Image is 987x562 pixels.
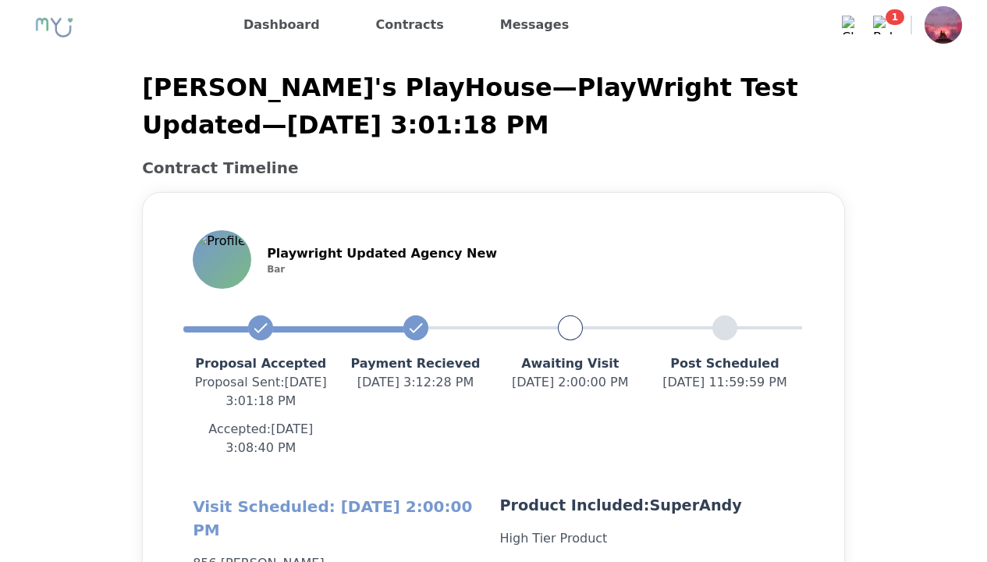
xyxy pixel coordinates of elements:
[886,9,904,25] span: 1
[183,354,338,373] p: Proposal Accepted
[648,373,802,392] p: [DATE] 11:59:59 PM
[925,6,962,44] img: Profile
[648,354,802,373] p: Post Scheduled
[370,12,450,37] a: Contracts
[142,156,845,180] h2: Contract Timeline
[842,16,861,34] img: Chat
[267,263,497,276] p: Bar
[338,354,492,373] p: Payment Recieved
[500,529,794,548] p: High Tier Product
[194,232,250,287] img: Profile
[142,69,845,144] p: [PERSON_NAME]'s PlayHouse — PlayWright Test Updated — [DATE] 3:01:18 PM
[873,16,892,34] img: Bell
[338,373,492,392] p: [DATE] 3:12:28 PM
[500,495,794,517] p: Product Included: SuperAndy
[183,373,338,411] p: Proposal Sent : [DATE] 3:01:18 PM
[193,495,487,542] h2: Visit Scheduled: [DATE] 2:00:00 PM
[237,12,326,37] a: Dashboard
[493,354,648,373] p: Awaiting Visit
[494,12,575,37] a: Messages
[267,244,497,263] p: Playwright Updated Agency New
[183,420,338,457] p: Accepted: [DATE] 3:08:40 PM
[493,373,648,392] p: [DATE] 2:00:00 PM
